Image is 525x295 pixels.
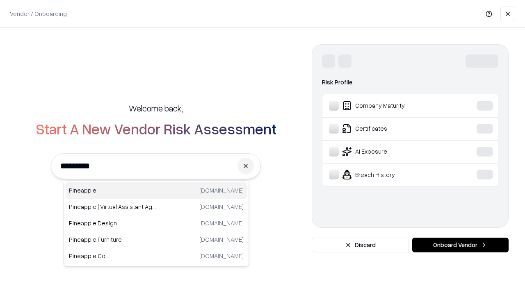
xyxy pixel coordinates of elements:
[199,235,244,244] p: [DOMAIN_NAME]
[322,77,498,87] div: Risk Profile
[329,124,452,134] div: Certificates
[329,101,452,111] div: Company Maturity
[329,170,452,179] div: Breach History
[312,238,409,252] button: Discard
[69,202,156,211] p: Pineapple | Virtual Assistant Agency
[69,186,156,195] p: Pineapple
[129,102,183,114] h5: Welcome back,
[69,219,156,227] p: Pineapple Design
[64,180,249,266] div: Suggestions
[69,235,156,244] p: Pineapple Furniture
[329,147,452,157] div: AI Exposure
[36,120,276,137] h2: Start A New Vendor Risk Assessment
[199,252,244,260] p: [DOMAIN_NAME]
[199,202,244,211] p: [DOMAIN_NAME]
[199,219,244,227] p: [DOMAIN_NAME]
[412,238,509,252] button: Onboard Vendor
[199,186,244,195] p: [DOMAIN_NAME]
[10,9,67,18] p: Vendor / Onboarding
[69,252,156,260] p: Pineapple Co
